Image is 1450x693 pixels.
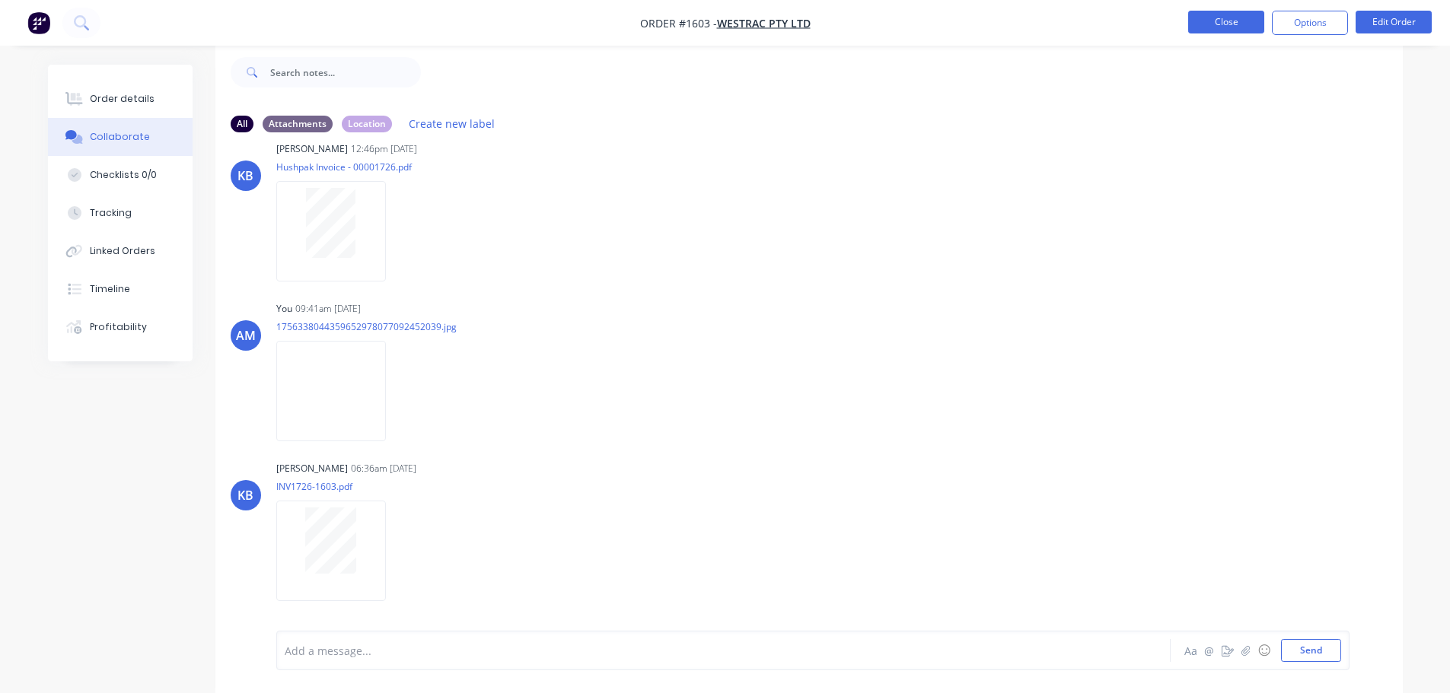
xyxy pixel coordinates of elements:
[1200,641,1219,660] button: @
[276,320,457,333] p: 1756338044359652978077092452039.jpg
[276,142,348,156] div: [PERSON_NAME]
[1182,641,1200,660] button: Aa
[90,92,155,106] div: Order details
[48,194,193,232] button: Tracking
[48,232,193,270] button: Linked Orders
[401,113,503,134] button: Create new label
[1281,639,1341,662] button: Send
[717,16,811,30] a: WesTrac Pty Ltd
[90,206,132,220] div: Tracking
[295,302,361,316] div: 09:41am [DATE]
[1255,641,1273,660] button: ☺
[90,320,147,334] div: Profitability
[276,462,348,475] div: [PERSON_NAME]
[276,302,292,316] div: You
[90,130,150,144] div: Collaborate
[237,486,253,504] div: KB
[351,142,417,156] div: 12:46pm [DATE]
[236,326,256,345] div: AM
[276,161,412,173] p: Hushpak Invoice - 00001726.pdf
[276,480,401,493] p: INV1726-1603.pdf
[48,270,193,308] button: Timeline
[237,167,253,185] div: KB
[231,116,253,132] div: All
[1188,11,1264,33] button: Close
[1272,11,1348,35] button: Options
[640,16,717,30] span: Order #1603 -
[90,168,157,182] div: Checklists 0/0
[27,11,50,34] img: Factory
[48,80,193,118] button: Order details
[48,156,193,194] button: Checklists 0/0
[1356,11,1432,33] button: Edit Order
[48,308,193,346] button: Profitability
[48,118,193,156] button: Collaborate
[342,116,392,132] div: Location
[263,116,333,132] div: Attachments
[90,282,130,296] div: Timeline
[90,244,155,258] div: Linked Orders
[351,462,416,475] div: 06:36am [DATE]
[270,57,421,87] input: Search notes...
